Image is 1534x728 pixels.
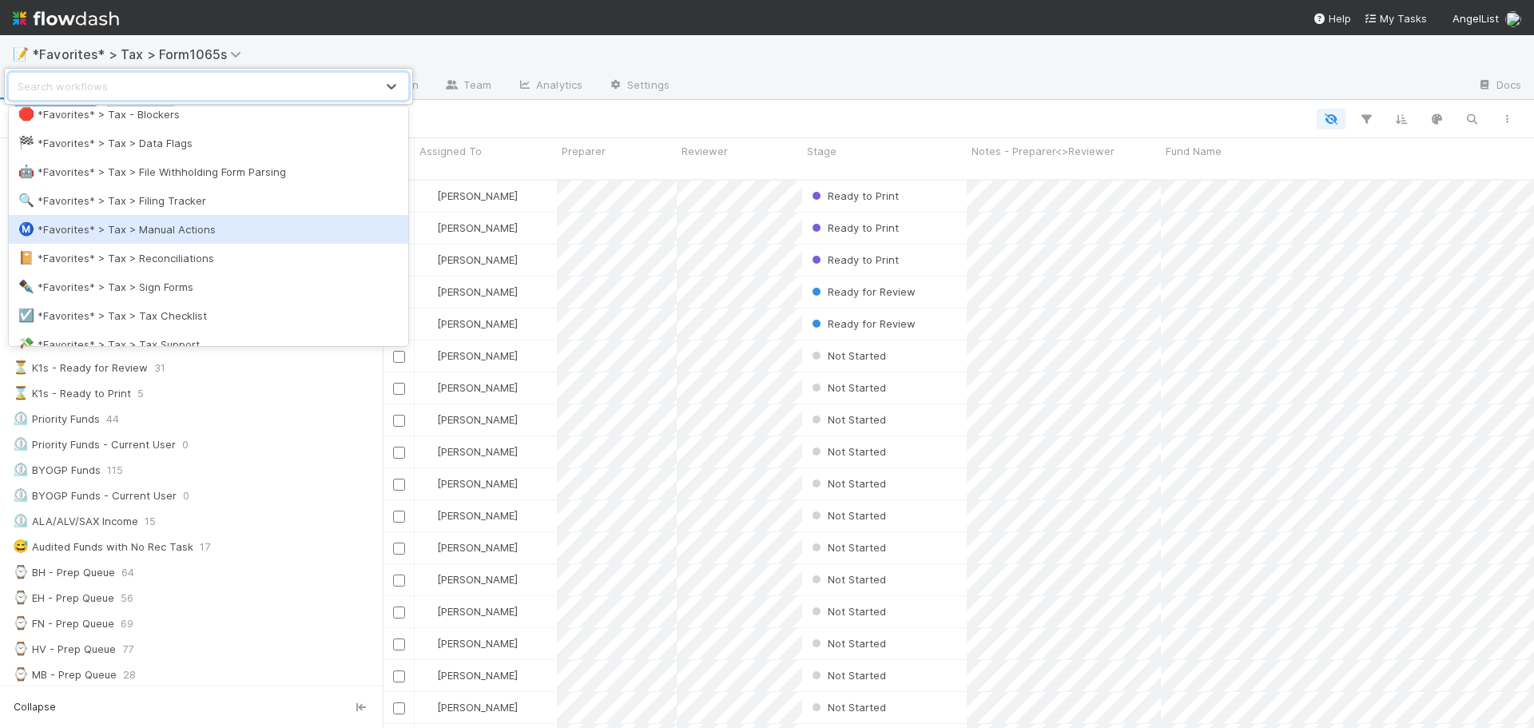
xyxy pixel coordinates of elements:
span: 🏁 [18,136,34,149]
div: *Favorites* > Tax > Sign Forms [18,279,399,295]
span: 🔍 [18,193,34,207]
span: ✒️ [18,280,34,293]
div: *Favorites* > Tax > Manual Actions [18,221,399,237]
div: *Favorites* > Tax > Reconciliations [18,250,399,266]
span: ☑️ [18,308,34,322]
div: *Favorites* > Tax > Tax Support [18,336,399,352]
span: 📔 [18,251,34,265]
div: *Favorites* > Tax > Filing Tracker [18,193,399,209]
div: *Favorites* > Tax - Blockers [18,106,399,122]
span: Ⓜ️ [18,222,34,236]
div: Search workflows [18,78,108,94]
div: *Favorites* > Tax > Tax Checklist [18,308,399,324]
div: *Favorites* > Tax > File Withholding Form Parsing [18,164,399,180]
div: *Favorites* > Tax > Data Flags [18,135,399,151]
span: 💸 [18,337,34,351]
span: 🛑 [18,107,34,121]
span: 🤖 [18,165,34,178]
